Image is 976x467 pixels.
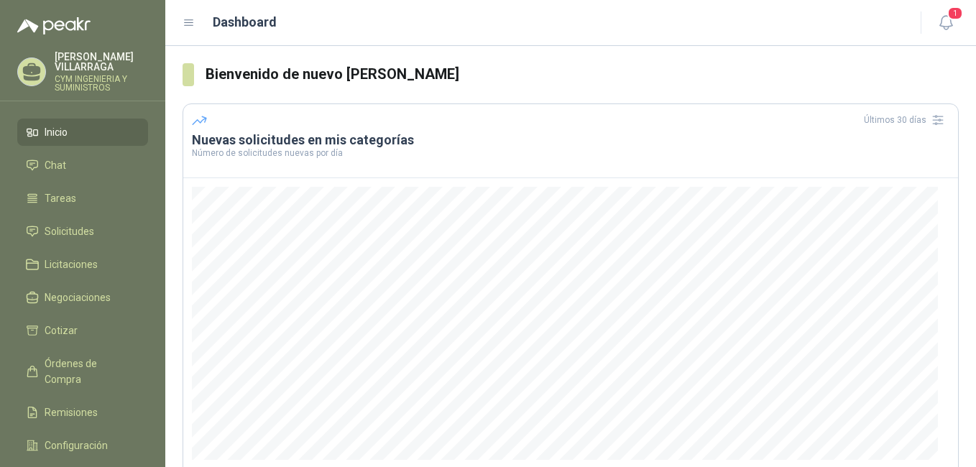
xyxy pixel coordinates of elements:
[45,124,68,140] span: Inicio
[17,317,148,344] a: Cotizar
[17,218,148,245] a: Solicitudes
[17,399,148,426] a: Remisiones
[17,432,148,459] a: Configuración
[45,404,98,420] span: Remisiones
[55,75,148,92] p: CYM INGENIERIA Y SUMINISTROS
[213,12,277,32] h1: Dashboard
[45,356,134,387] span: Órdenes de Compra
[17,251,148,278] a: Licitaciones
[17,119,148,146] a: Inicio
[45,190,76,206] span: Tareas
[45,157,66,173] span: Chat
[17,17,91,34] img: Logo peakr
[947,6,963,20] span: 1
[192,131,949,149] h3: Nuevas solicitudes en mis categorías
[45,438,108,453] span: Configuración
[45,290,111,305] span: Negociaciones
[17,350,148,393] a: Órdenes de Compra
[17,185,148,212] a: Tareas
[55,52,148,72] p: [PERSON_NAME] VILLARRAGA
[864,108,949,131] div: Últimos 30 días
[192,149,949,157] p: Número de solicitudes nuevas por día
[45,256,98,272] span: Licitaciones
[933,10,959,36] button: 1
[45,323,78,338] span: Cotizar
[17,152,148,179] a: Chat
[206,63,959,85] h3: Bienvenido de nuevo [PERSON_NAME]
[17,284,148,311] a: Negociaciones
[45,223,94,239] span: Solicitudes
